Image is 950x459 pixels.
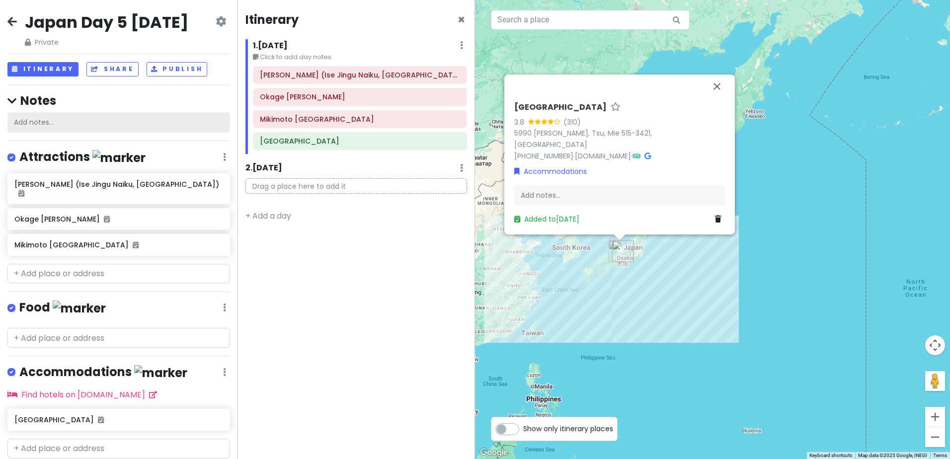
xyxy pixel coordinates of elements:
[611,102,621,113] a: Star place
[7,112,230,133] div: Add notes...
[514,117,528,128] div: 3.8
[523,423,613,434] span: Show only itinerary places
[925,427,945,447] button: Zoom out
[477,446,510,459] img: Google
[7,62,79,76] button: Itinerary
[18,190,24,197] i: Added to itinerary
[633,153,640,159] i: Tripadvisor
[260,92,460,101] h6: Okage Yokocho
[715,214,725,225] a: Delete place
[92,150,146,165] img: marker
[245,163,282,173] h6: 2 . [DATE]
[925,407,945,427] button: Zoom in
[53,301,106,316] img: marker
[858,453,927,458] span: Map data ©2025 Google, INEGI
[19,364,187,381] h4: Accommodations
[514,102,725,162] div: · ·
[7,328,230,348] input: + Add place or address
[925,335,945,355] button: Map camera controls
[563,117,581,128] div: (310)
[458,14,465,26] button: Close
[14,240,223,249] h6: Mikimoto [GEOGRAPHIC_DATA]
[575,151,631,161] a: [DOMAIN_NAME]
[98,416,104,423] i: Added to itinerary
[477,446,510,459] a: Open this area in Google Maps (opens a new window)
[7,264,230,284] input: + Add place or address
[7,389,157,400] a: Find hotels on [DOMAIN_NAME]
[14,180,223,198] h6: [PERSON_NAME] (Ise Jingu Naiku, [GEOGRAPHIC_DATA])
[245,210,291,222] a: + Add a day
[133,241,139,248] i: Added to itinerary
[809,452,852,459] button: Keyboard shortcuts
[147,62,208,76] button: Publish
[19,149,146,165] h4: Attractions
[25,12,188,33] h2: Japan Day 5 [DATE]
[458,11,465,28] span: Close itinerary
[644,153,651,159] i: Google Maps
[514,151,573,161] a: [PHONE_NUMBER]
[705,75,729,98] button: Close
[491,10,690,30] input: Search a place
[14,215,223,224] h6: Okage [PERSON_NAME]
[19,300,106,316] h4: Food
[253,41,288,51] h6: 1 . [DATE]
[245,12,299,27] h4: Itinerary
[7,93,230,108] h4: Notes
[514,185,725,206] div: Add notes...
[104,216,110,223] i: Added to itinerary
[925,371,945,391] button: Drag Pegman onto the map to open Street View
[25,37,188,48] span: Private
[253,52,467,62] small: Click to add day notes
[514,166,587,177] a: Accommodations
[514,102,607,113] h6: [GEOGRAPHIC_DATA]
[260,137,460,146] h6: Misugi Resort Hotel Annex
[933,453,947,458] a: Terms (opens in new tab)
[7,439,230,459] input: + Add place or address
[605,236,634,266] div: Misugi Resort Hotel Annex
[14,415,223,424] h6: [GEOGRAPHIC_DATA]
[86,62,138,76] button: Share
[245,178,467,194] p: Drag a place here to add it
[134,365,187,381] img: marker
[514,128,652,150] a: 5990 [PERSON_NAME], Tsu, Mie 515-3421, [GEOGRAPHIC_DATA]
[514,214,579,224] a: Added to[DATE]
[608,236,638,266] div: Mikimoto Pearl Island
[260,115,460,124] h6: Mikimoto Pearl Island
[260,71,460,79] h6: Kotai Jingu (Ise Jingu Naiku, Inner Sanctuary)
[608,236,637,266] div: Okage Yokocho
